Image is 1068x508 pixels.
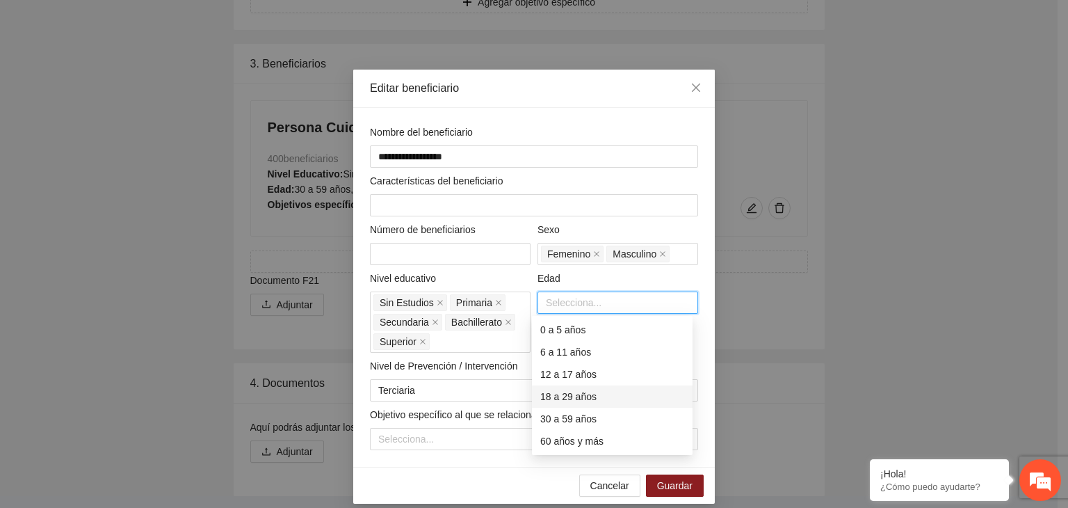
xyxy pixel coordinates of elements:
span: close [495,299,502,306]
div: Chatee con nosotros ahora [72,71,234,89]
span: Cancelar [590,478,629,493]
div: 18 a 29 años [540,389,684,404]
span: Femenino [541,246,604,262]
p: ¿Cómo puedo ayudarte? [880,482,998,492]
span: Superior [373,333,430,350]
div: 60 años y más [532,430,693,452]
div: 30 a 59 años [532,408,693,430]
span: close [505,319,512,326]
div: ¡Hola! [880,468,998,479]
span: Guardar [657,478,693,493]
label: Nombre del beneficiario [370,125,473,140]
span: Masculino [606,246,670,262]
div: Editar beneficiario [370,81,698,96]
div: 12 a 17 años [532,363,693,386]
div: 6 a 11 años [540,344,684,360]
label: Características del beneficiario [370,173,503,189]
span: Primaria [456,295,492,310]
div: 0 a 5 años [532,319,693,341]
span: Secundaria [373,314,442,331]
label: Sexo [537,222,560,237]
span: Femenino [547,246,590,262]
div: 0 a 5 años [540,322,684,338]
span: Secundaria [380,315,429,330]
span: close [432,319,439,326]
div: 30 a 59 años [540,411,684,427]
label: Edad [537,271,560,286]
label: Nivel de Prevención / Intervención [370,358,517,374]
button: Cancelar [579,475,640,497]
label: Número de beneficiarios [370,222,476,237]
span: Masculino [613,246,656,262]
span: Bachillerato [451,315,502,330]
div: 6 a 11 años [532,341,693,363]
span: close [437,299,444,306]
div: Minimizar ventana de chat en vivo [228,7,261,40]
label: Nivel educativo [370,271,436,286]
span: Superior [380,334,416,349]
span: close [419,338,426,345]
div: 60 años y más [540,434,684,449]
button: Close [677,70,715,107]
span: Bachillerato [445,314,515,331]
div: 18 a 29 años [532,386,693,408]
textarea: Escriba su mensaje y pulse “Intro” [7,351,265,399]
span: Primaria [450,294,505,311]
button: Guardar [646,475,704,497]
span: Sin Estudios [380,295,434,310]
span: close [690,82,702,93]
span: Estamos en línea. [81,171,192,312]
label: Objetivo específico al que se relaciona [370,407,537,422]
span: close [659,251,666,257]
span: Terciaria [378,380,690,401]
span: Sin Estudios [373,294,447,311]
span: close [593,251,600,257]
div: 12 a 17 años [540,367,684,382]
